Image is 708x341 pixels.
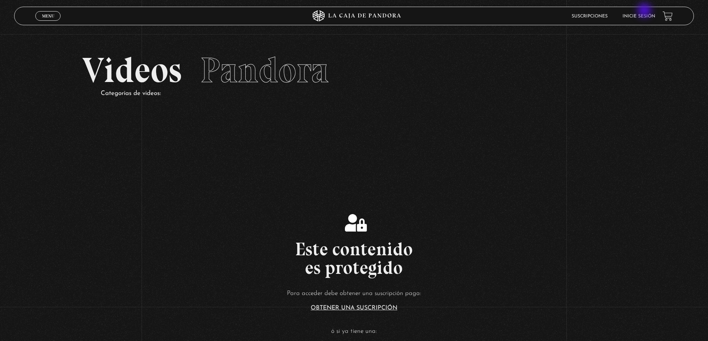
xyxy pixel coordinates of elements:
[200,49,329,91] span: Pandora
[101,88,626,99] p: Categorías de videos:
[623,14,655,19] a: Inicie sesión
[39,20,57,25] span: Cerrar
[572,14,608,19] a: Suscripciones
[311,305,397,311] a: Obtener una suscripción
[82,53,626,88] h2: Videos
[663,11,673,21] a: View your shopping cart
[42,14,54,18] span: Menu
